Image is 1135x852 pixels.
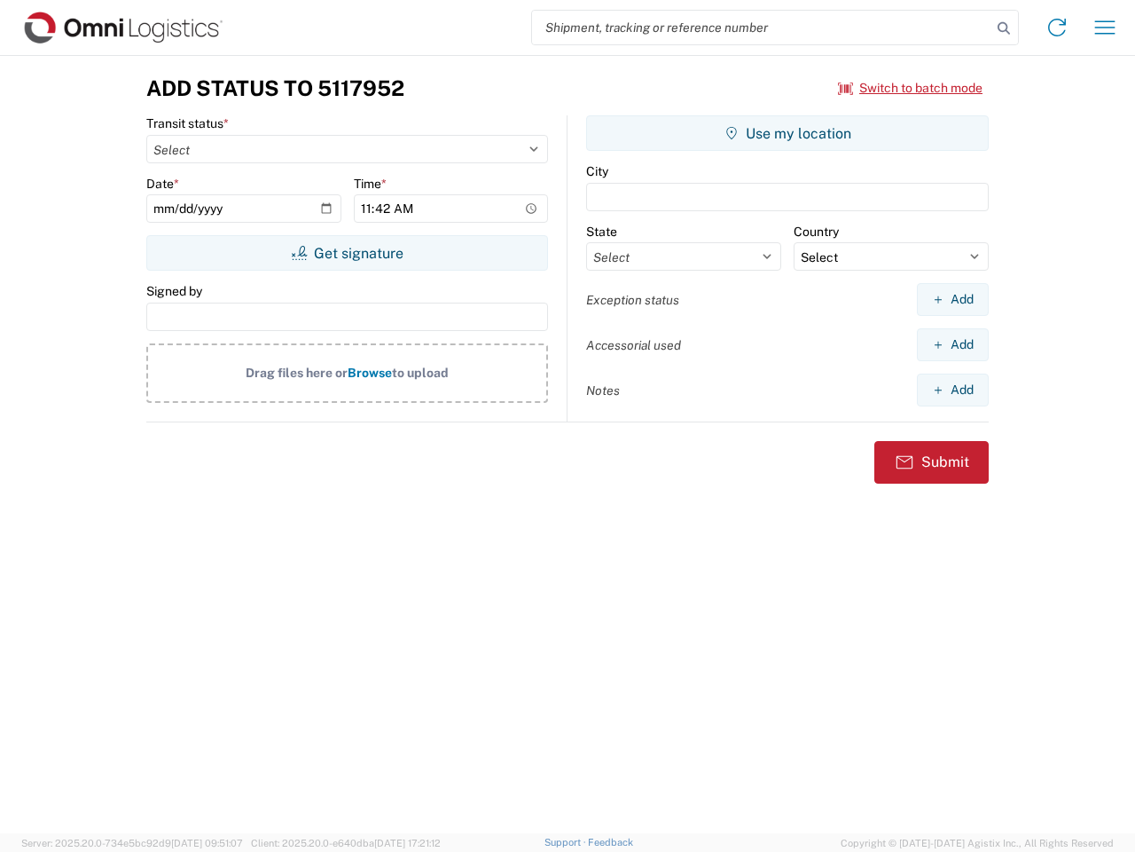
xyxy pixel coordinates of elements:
span: Drag files here or [246,366,348,380]
label: Exception status [586,292,679,308]
button: Add [917,328,989,361]
label: Accessorial used [586,337,681,353]
button: Use my location [586,115,989,151]
label: Country [794,224,839,240]
label: Signed by [146,283,202,299]
label: State [586,224,617,240]
a: Feedback [588,837,633,848]
label: Date [146,176,179,192]
button: Get signature [146,235,548,271]
label: Transit status [146,115,229,131]
label: Time [354,176,387,192]
button: Switch to batch mode [838,74,982,103]
input: Shipment, tracking or reference number [532,11,991,44]
span: to upload [392,366,449,380]
h3: Add Status to 5117952 [146,75,404,101]
span: Client: 2025.20.0-e640dba [251,838,441,848]
button: Submit [874,441,989,484]
label: Notes [586,383,620,398]
button: Add [917,374,989,406]
span: Server: 2025.20.0-734e5bc92d9 [21,838,243,848]
button: Add [917,283,989,316]
span: Browse [348,366,392,380]
span: [DATE] 09:51:07 [171,838,243,848]
span: Copyright © [DATE]-[DATE] Agistix Inc., All Rights Reserved [841,835,1114,851]
span: [DATE] 17:21:12 [374,838,441,848]
a: Support [544,837,589,848]
label: City [586,163,608,179]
